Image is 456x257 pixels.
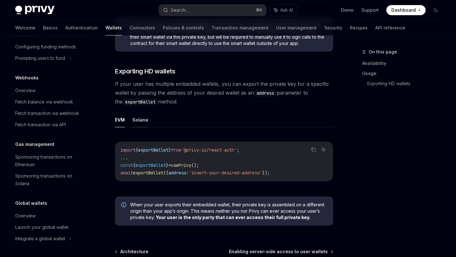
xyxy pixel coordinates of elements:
[171,6,188,14] div: Search...
[15,153,87,168] div: Sponsoring transactions on Ethereum
[15,87,35,94] div: Overview
[431,5,441,15] button: Toggle dark mode
[10,170,91,189] a: Sponsoring transactions on Solana
[10,96,91,108] a: Fetch balance via webhook
[362,58,446,68] a: Availability
[105,20,122,35] a: Wallets
[123,98,158,105] code: exportWallet
[15,199,47,207] h5: Global wallets
[15,235,65,242] div: Integrate a global wallet
[391,7,416,13] span: Dashboard
[254,90,277,97] code: address
[115,67,175,76] span: Exporting HD wallets
[43,20,58,35] a: Basics
[361,7,379,13] a: Support
[181,147,237,153] span: '@privy-io/react-auth'
[116,248,149,255] a: Architecture
[262,170,270,176] span: });
[168,170,189,176] span: address:
[159,4,266,16] button: Search...⌘K
[212,20,269,35] a: Transaction management
[163,170,168,176] span: ({
[375,20,405,35] a: API reference
[65,20,98,35] a: Authentication
[15,54,65,62] div: Prompting users to fund
[168,147,171,153] span: }
[130,20,155,35] a: Connectors
[229,248,328,255] span: Enabling server-side access to user wallets
[15,110,79,117] div: Fetch transaction via webhook
[362,68,446,78] a: Usage
[369,48,397,56] span: On this page
[115,79,333,106] span: If your user has multiple embedded wallets, you can export the private key for a specific wallet ...
[156,215,310,220] b: Your user is the only party that can ever access their full private key.
[324,20,342,35] a: Security
[15,172,87,187] div: Sponsoring transactions on Solana
[15,20,35,35] a: Welcome
[115,112,125,127] button: EVM
[120,155,128,160] span: ...
[191,162,199,168] span: ();
[171,162,191,168] span: usePrivy
[15,6,54,15] img: dark logo
[280,7,293,13] span: Ask AI
[171,147,181,153] span: from
[15,43,76,51] div: Configuring funding methods
[120,248,149,255] span: Architecture
[10,151,91,170] a: Sponsoring transactions on Ethereum
[229,248,332,255] a: Enabling server-side access to user wallets
[132,112,148,127] button: Solana
[136,147,138,153] span: {
[10,119,91,130] a: Fetch transaction via API
[276,20,317,35] a: User management
[269,4,297,16] button: Ask AI
[237,147,239,153] span: ;
[350,20,368,35] a: Recipes
[168,162,171,168] span: =
[133,170,163,176] span: exportWallet
[256,8,263,13] span: ⌘ K
[15,223,68,231] div: Launch your global wallet
[10,85,91,96] a: Overview
[386,5,426,15] a: Dashboard
[130,202,327,221] span: When your user exports their embedded wallet, their private key is assembled on a different origi...
[309,146,318,154] button: Copy the contents from the code block
[15,74,39,82] h5: Webhooks
[10,210,91,222] a: Overview
[136,162,166,168] span: exportWallet
[166,162,168,168] span: }
[120,170,133,176] span: await
[10,41,91,53] a: Configuring funding methods
[320,146,328,154] button: Ask AI
[15,212,35,220] div: Overview
[367,78,446,89] a: Exporting HD wallets
[15,141,54,148] h5: Gas management
[15,98,73,106] div: Fetch balance via webhook
[341,7,354,13] a: Demo
[133,162,136,168] span: {
[189,170,262,176] span: 'insert-your-desired-address'
[120,162,133,168] span: const
[10,108,91,119] a: Fetch transaction via webhook
[138,147,168,153] span: exportWallet
[120,147,136,153] span: import
[15,121,66,128] div: Fetch transaction via API
[163,20,204,35] a: Policies & controls
[10,222,91,233] a: Launch your global wallet
[121,202,128,209] svg: Info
